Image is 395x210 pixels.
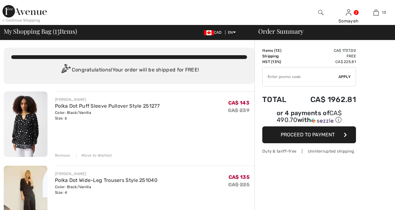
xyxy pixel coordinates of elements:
[295,89,356,110] td: CA$ 1962.81
[275,48,280,53] span: 13
[295,48,356,53] td: CA$ 1737.00
[229,174,249,180] span: CA$ 135
[262,110,356,126] div: or 4 payments ofCA$ 490.70withSezzle Click to learn more about Sezzle
[338,74,351,80] span: Apply
[277,109,342,124] span: CA$ 490.70
[55,27,60,35] span: 13
[55,171,157,177] div: [PERSON_NAME]
[263,67,338,86] input: Promo code
[262,126,356,143] button: Proceed to Payment
[204,30,224,35] span: CAD
[262,59,295,65] td: HST (13%)
[335,18,362,24] div: Somayeh
[295,59,356,65] td: CA$ 225.81
[262,148,356,154] div: Duty & tariff-free | Uninterrupted shipping
[55,110,160,121] div: Color: Black/Vanilla Size: 6
[262,110,356,124] div: or 4 payments of with
[262,53,295,59] td: Shipping
[59,64,72,76] img: Congratulation2.svg
[55,153,70,158] div: Remove
[55,97,160,102] div: [PERSON_NAME]
[228,107,249,113] s: CA$ 239
[281,132,335,138] span: Proceed to Payment
[55,177,157,183] a: Polka Dot Wide-Leg Trousers Style 251040
[311,118,333,124] img: Sezzle
[55,184,157,195] div: Color: Black/Vanilla Size: 4
[373,9,379,16] img: My Bag
[55,103,160,109] a: Polka Dot Puff Sleeve Pullover Style 251277
[346,9,351,16] img: My Info
[2,5,47,17] img: 1ère Avenue
[2,17,40,23] div: < Continue Shopping
[76,153,112,158] div: Move to Wishlist
[228,100,249,106] span: CA$ 143
[382,10,386,15] span: 13
[228,30,236,35] span: EN
[4,91,47,157] img: Polka Dot Puff Sleeve Pullover Style 251277
[346,9,351,15] a: Sign In
[363,9,390,16] a: 13
[4,28,77,34] span: My Shopping Bag ( Items)
[11,64,247,76] div: Congratulations! Your order will be shipped for FREE!
[251,28,391,34] div: Order Summary
[262,48,295,53] td: Items ( )
[318,9,323,16] img: search the website
[295,53,356,59] td: Free
[204,30,214,35] img: Canadian Dollar
[228,182,249,188] s: CA$ 225
[262,89,295,110] td: Total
